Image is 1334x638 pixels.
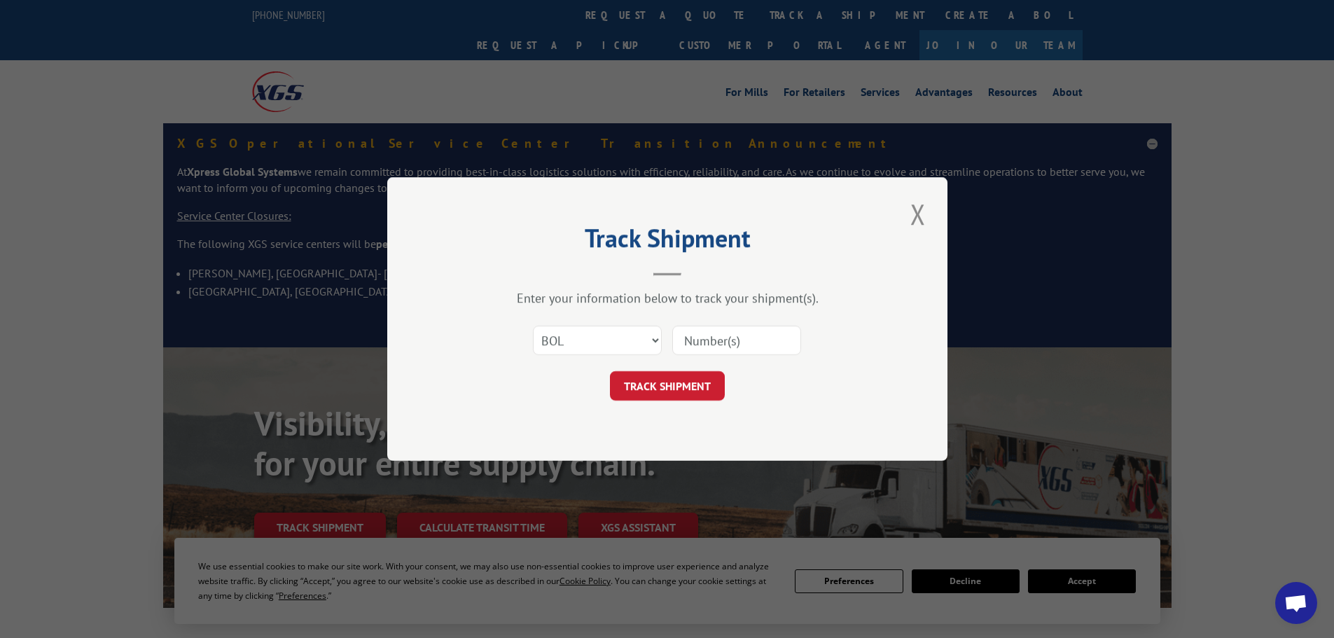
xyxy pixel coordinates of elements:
button: Close modal [906,195,930,233]
input: Number(s) [672,326,801,355]
a: Open chat [1275,582,1317,624]
div: Enter your information below to track your shipment(s). [457,290,877,306]
h2: Track Shipment [457,228,877,255]
button: TRACK SHIPMENT [610,371,725,401]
